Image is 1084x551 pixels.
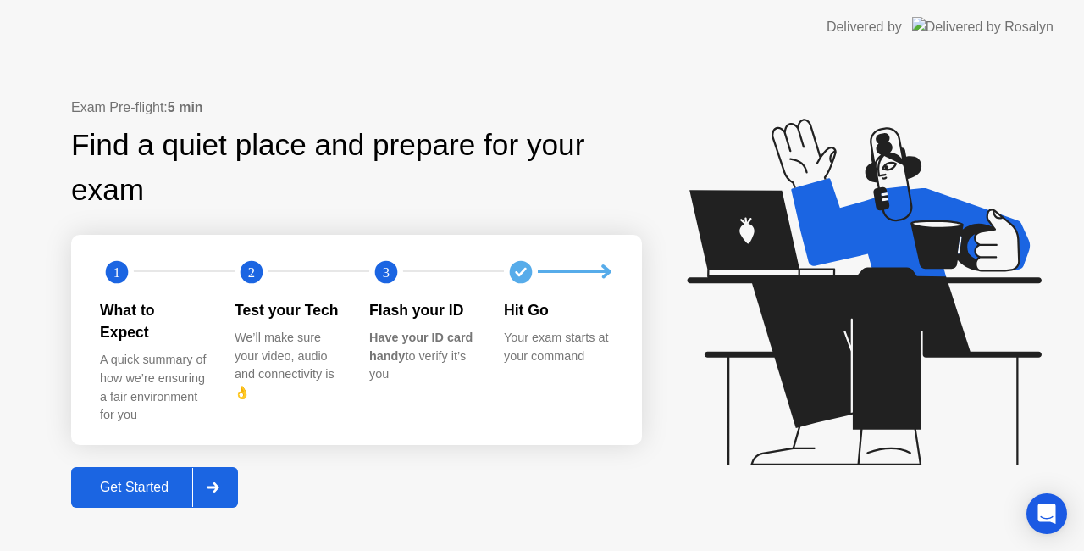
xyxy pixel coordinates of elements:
div: Flash your ID [369,299,477,321]
div: Open Intercom Messenger [1026,493,1067,534]
div: We’ll make sure your video, audio and connectivity is 👌 [235,329,342,402]
text: 3 [383,264,390,280]
div: A quick summary of how we’re ensuring a fair environment for you [100,351,207,424]
div: Your exam starts at your command [504,329,611,365]
b: 5 min [168,100,203,114]
text: 1 [113,264,120,280]
b: Have your ID card handy [369,331,473,363]
div: Delivered by [827,17,902,37]
button: Get Started [71,467,238,508]
text: 2 [248,264,255,280]
img: Delivered by Rosalyn [912,17,1054,36]
div: Test your Tech [235,299,342,321]
div: Exam Pre-flight: [71,97,642,118]
div: What to Expect [100,299,207,344]
div: to verify it’s you [369,329,477,384]
div: Hit Go [504,299,611,321]
div: Get Started [76,480,192,495]
div: Find a quiet place and prepare for your exam [71,123,642,213]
